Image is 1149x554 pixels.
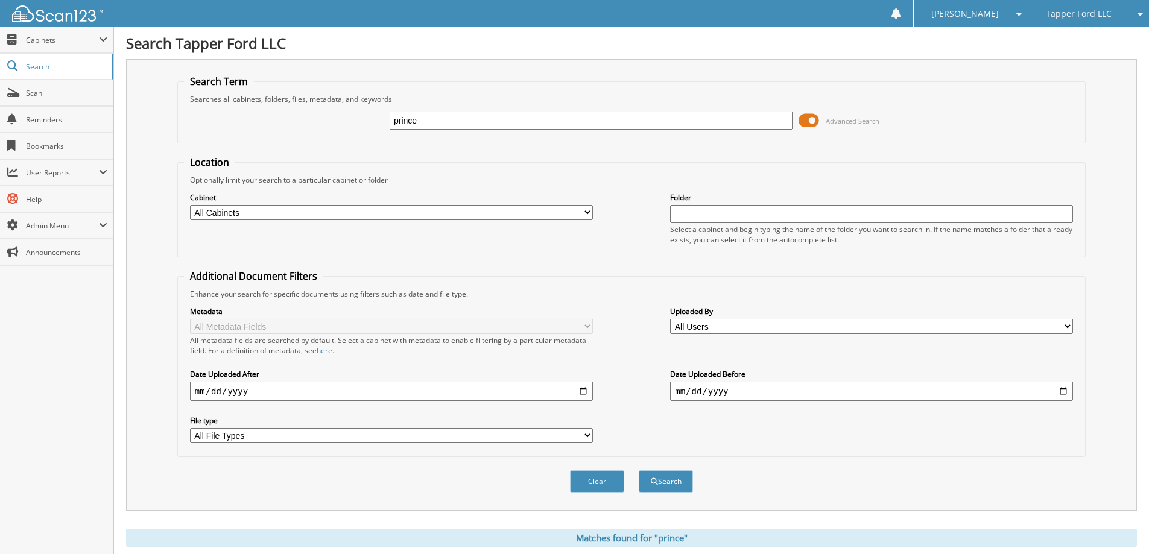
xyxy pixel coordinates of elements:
legend: Additional Document Filters [184,269,323,283]
span: Advanced Search [826,116,879,125]
span: Search [26,61,106,72]
label: Date Uploaded Before [670,369,1073,379]
span: Help [26,194,107,204]
div: Enhance your search for specific documents using filters such as date and file type. [184,289,1079,299]
input: start [190,382,593,401]
legend: Search Term [184,75,254,88]
label: Cabinet [190,192,593,203]
div: Searches all cabinets, folders, files, metadata, and keywords [184,94,1079,104]
h1: Search Tapper Ford LLC [126,33,1137,53]
legend: Location [184,156,235,169]
label: Folder [670,192,1073,203]
div: Select a cabinet and begin typing the name of the folder you want to search in. If the name match... [670,224,1073,245]
span: Reminders [26,115,107,125]
div: Optionally limit your search to a particular cabinet or folder [184,175,1079,185]
span: Cabinets [26,35,99,45]
div: Matches found for "prince" [126,529,1137,547]
span: [PERSON_NAME] [931,10,999,17]
label: Metadata [190,306,593,316]
span: Announcements [26,247,107,257]
button: Search [639,470,693,493]
span: Admin Menu [26,221,99,231]
input: end [670,382,1073,401]
img: scan123-logo-white.svg [12,5,103,22]
div: All metadata fields are searched by default. Select a cabinet with metadata to enable filtering b... [190,335,593,356]
span: Tapper Ford LLC [1046,10,1112,17]
span: Scan [26,88,107,98]
span: Bookmarks [26,141,107,151]
label: File type [190,415,593,426]
a: here [317,345,332,356]
label: Uploaded By [670,306,1073,316]
span: User Reports [26,168,99,178]
label: Date Uploaded After [190,369,593,379]
button: Clear [570,470,624,493]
